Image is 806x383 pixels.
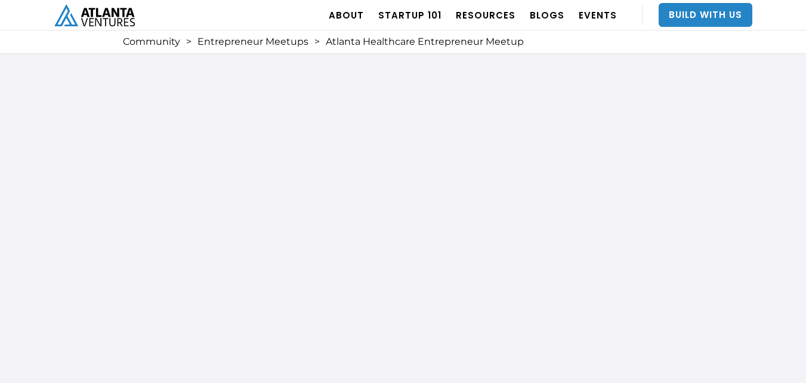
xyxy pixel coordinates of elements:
div: > [186,36,192,48]
a: Entrepreneur Meetups [197,36,308,48]
div: Atlanta Healthcare Entrepreneur Meetup [326,36,524,48]
div: > [314,36,320,48]
a: Community [123,36,180,48]
a: Build With Us [659,3,752,27]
